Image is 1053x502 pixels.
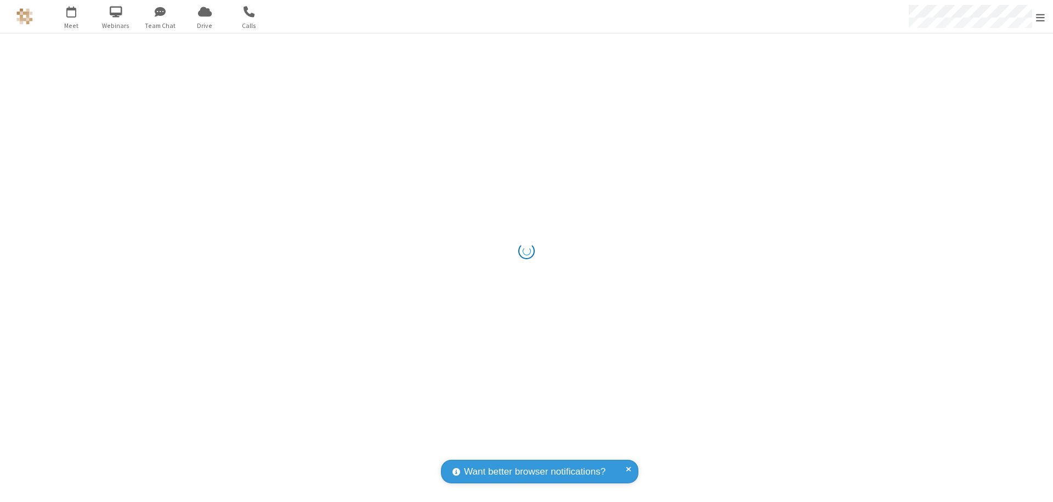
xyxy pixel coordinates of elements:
[51,21,92,31] span: Meet
[229,21,270,31] span: Calls
[464,465,605,479] span: Want better browser notifications?
[16,8,33,25] img: QA Selenium DO NOT DELETE OR CHANGE
[140,21,181,31] span: Team Chat
[95,21,137,31] span: Webinars
[184,21,225,31] span: Drive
